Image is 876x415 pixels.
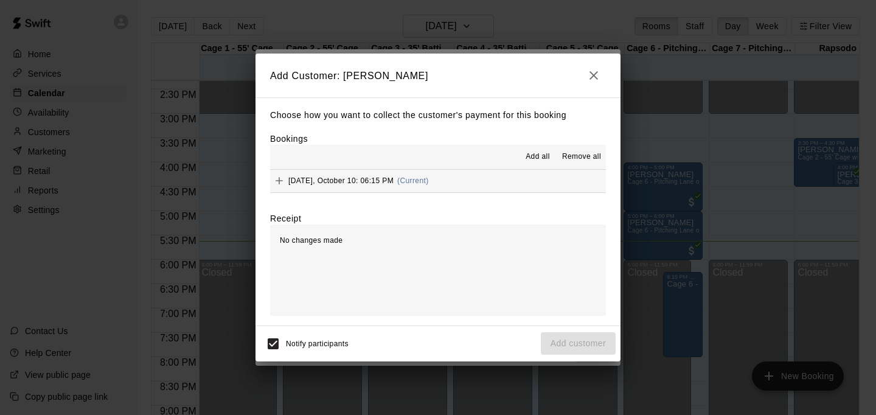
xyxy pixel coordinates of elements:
h2: Add Customer: [PERSON_NAME] [255,54,620,97]
span: No changes made [280,236,342,245]
span: (Current) [397,176,429,185]
button: Add all [518,147,557,167]
span: Notify participants [286,340,349,348]
button: Remove all [557,147,606,167]
span: Remove all [562,151,601,163]
button: Add[DATE], October 10: 06:15 PM(Current) [270,170,606,192]
p: Choose how you want to collect the customer's payment for this booking [270,108,606,123]
span: [DATE], October 10: 06:15 PM [288,176,394,185]
label: Receipt [270,212,301,225]
span: Add all [526,151,550,163]
label: Bookings [270,134,308,144]
span: Add [270,176,288,185]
